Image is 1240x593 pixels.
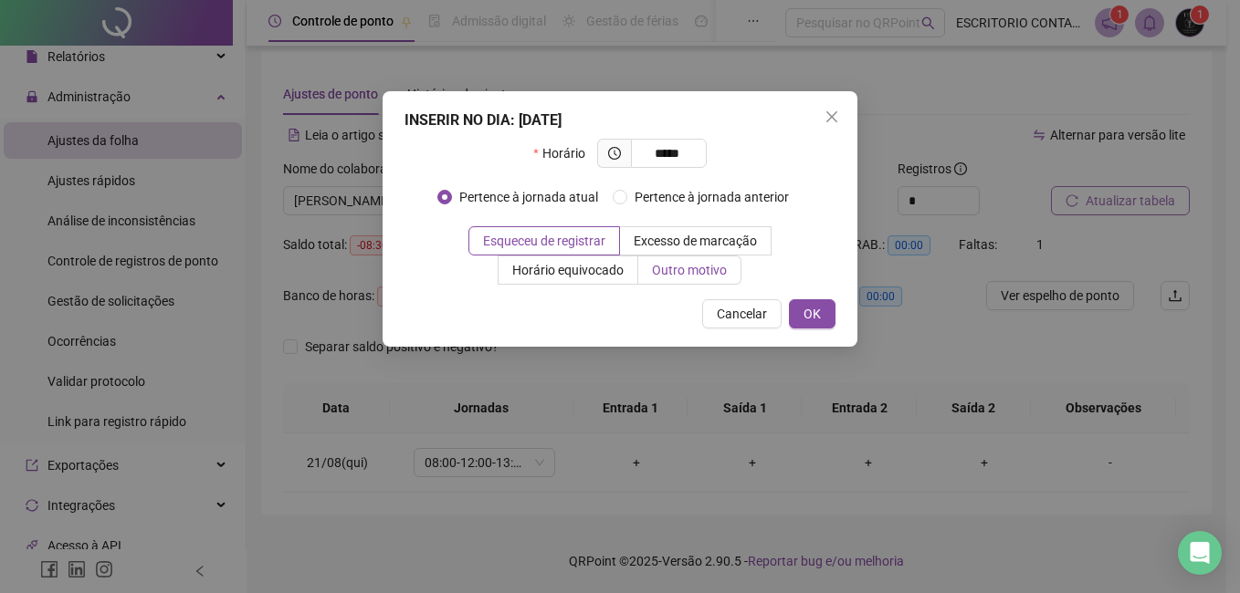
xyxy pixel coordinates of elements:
[634,234,757,248] span: Excesso de marcação
[804,304,821,324] span: OK
[789,299,835,328] button: OK
[1178,531,1222,575] div: Open Intercom Messenger
[405,109,835,131] div: INSERIR NO DIA : [DATE]
[533,139,596,168] label: Horário
[608,147,621,160] span: clock-circle
[452,187,605,207] span: Pertence à jornada atual
[483,234,605,248] span: Esqueceu de registrar
[817,102,846,131] button: Close
[652,263,727,277] span: Outro motivo
[512,263,624,277] span: Horário equivocado
[702,299,782,328] button: Cancelar
[717,304,767,324] span: Cancelar
[627,187,796,207] span: Pertence à jornada anterior
[825,109,839,124] span: close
